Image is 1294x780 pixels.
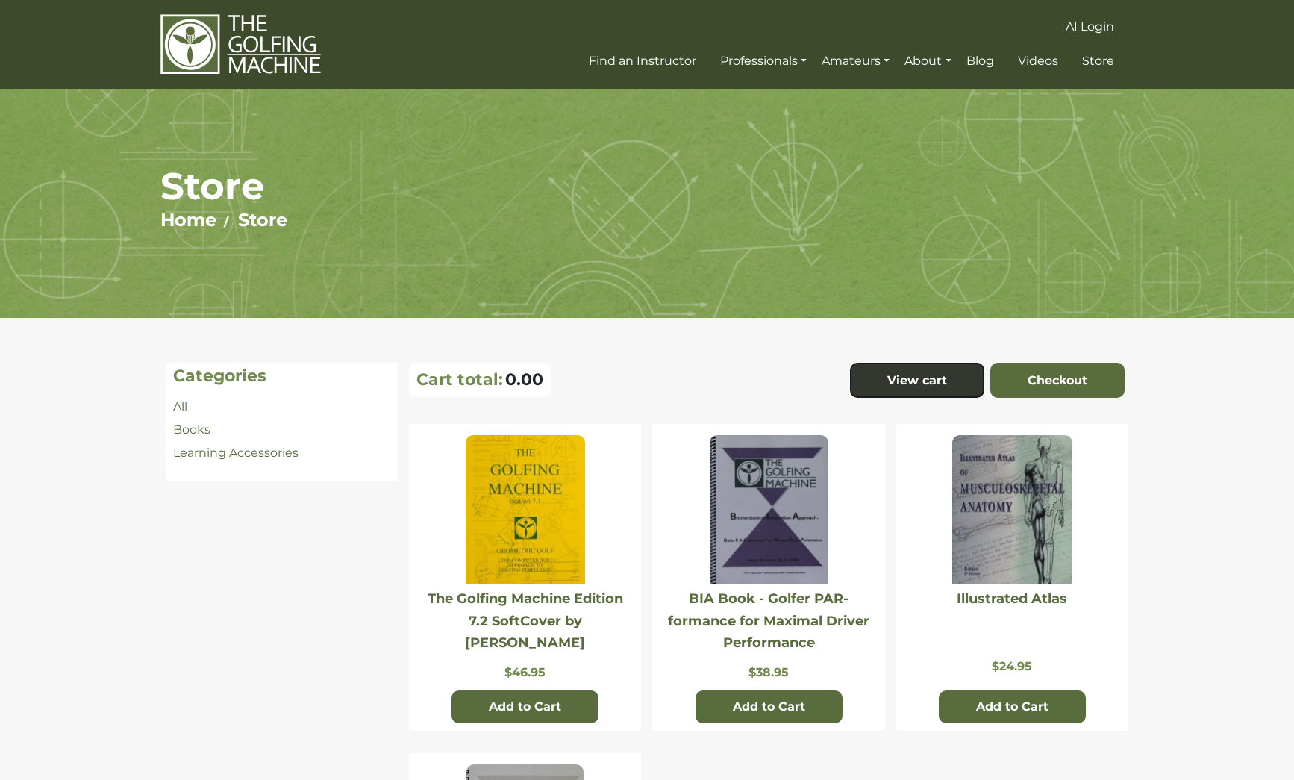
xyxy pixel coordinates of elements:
img: Illustrated Atlas [952,435,1072,584]
h4: Categories [173,366,390,386]
a: Find an Instructor [585,48,700,75]
span: Find an Instructor [589,54,696,68]
a: Learning Accessories [173,446,299,460]
a: The Golfing Machine Edition 7.2 SoftCover by [PERSON_NAME] [428,590,623,651]
span: Videos [1018,54,1058,68]
button: Add to Cart [451,690,598,723]
img: The Golfing Machine Edition 7.2 SoftCover by Homer Kelley [466,435,585,584]
span: 0.00 [505,369,543,390]
a: Checkout [990,363,1125,399]
a: Home [160,209,216,231]
p: $46.95 [416,665,634,679]
h1: Store [160,163,1134,209]
a: Professionals [716,48,810,75]
span: AI Login [1066,19,1114,34]
a: About [901,48,954,75]
img: The Golfing Machine [160,13,321,75]
a: BIA Book - Golfer PAR-formance for Maximal Driver Performance [668,590,869,651]
a: Store [1078,48,1118,75]
button: Add to Cart [939,690,1086,723]
p: Cart total: [416,369,503,390]
img: BIA Book - Golfer PAR-formance for Maximal Driver Performance [710,435,828,584]
a: Amateurs [818,48,893,75]
button: Add to Cart [696,690,843,723]
a: Store [238,209,287,231]
a: View cart [850,363,984,399]
a: Illustrated Atlas [957,590,1067,607]
p: $38.95 [660,665,877,679]
span: Blog [966,54,994,68]
a: All [173,399,187,414]
a: Blog [963,48,998,75]
a: AI Login [1062,13,1118,40]
p: $24.95 [904,659,1121,673]
span: Store [1082,54,1114,68]
a: Books [173,422,210,437]
a: Videos [1014,48,1062,75]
